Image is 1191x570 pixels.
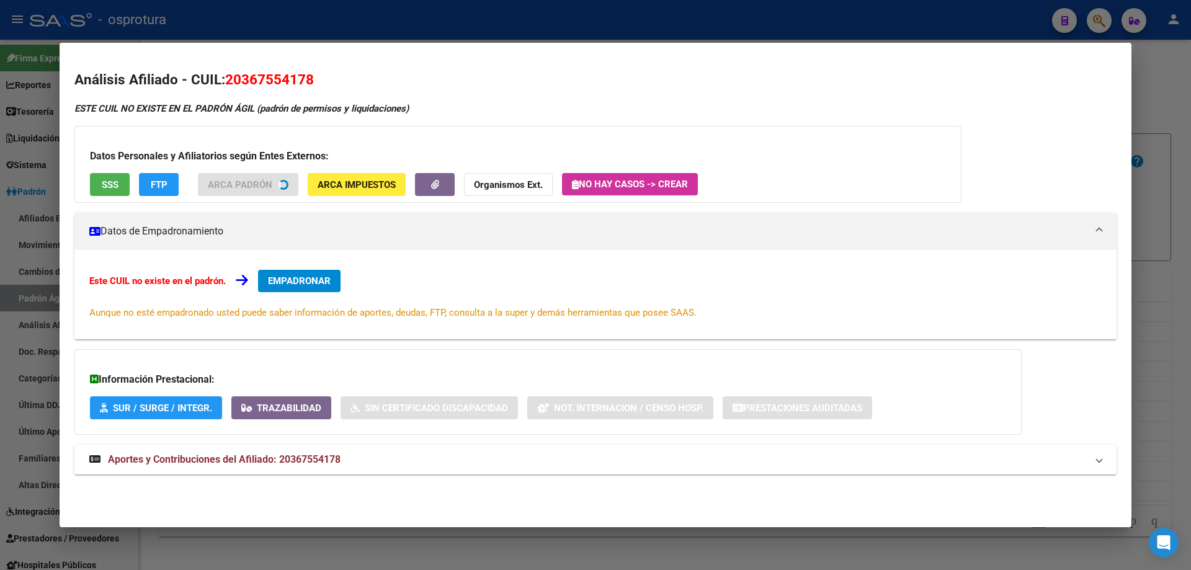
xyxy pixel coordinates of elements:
strong: Organismos Ext. [474,179,543,190]
mat-expansion-panel-header: Datos de Empadronamiento [74,213,1117,250]
button: ARCA Padrón [198,173,298,196]
button: No hay casos -> Crear [562,173,698,195]
button: Prestaciones Auditadas [723,396,872,419]
button: Sin Certificado Discapacidad [341,396,518,419]
strong: Este CUIL no existe en el padrón. [89,275,226,287]
span: Aportes y Contribuciones del Afiliado: 20367554178 [108,453,341,465]
span: SSS [102,179,118,190]
mat-expansion-panel-header: Aportes y Contribuciones del Afiliado: 20367554178 [74,445,1117,474]
span: Prestaciones Auditadas [743,403,862,414]
button: Not. Internacion / Censo Hosp. [527,396,713,419]
mat-panel-title: Datos de Empadronamiento [89,224,1087,239]
button: ARCA Impuestos [308,173,406,196]
div: Open Intercom Messenger [1149,528,1179,558]
span: Sin Certificado Discapacidad [365,403,508,414]
button: Organismos Ext. [464,173,553,196]
button: SSS [90,173,130,196]
span: 20367554178 [225,71,314,87]
span: ARCA Impuestos [318,179,396,190]
h3: Datos Personales y Afiliatorios según Entes Externos: [90,149,946,164]
span: EMPADRONAR [268,275,331,287]
strong: ESTE CUIL NO EXISTE EN EL PADRÓN ÁGIL (padrón de permisos y liquidaciones) [74,103,409,114]
button: FTP [139,173,179,196]
button: Trazabilidad [231,396,331,419]
button: EMPADRONAR [258,270,341,292]
div: Datos de Empadronamiento [74,250,1117,339]
span: Aunque no esté empadronado usted puede saber información de aportes, deudas, FTP, consulta a la s... [89,307,697,318]
span: FTP [151,179,167,190]
span: Trazabilidad [257,403,321,414]
span: ARCA Padrón [208,179,272,190]
button: SUR / SURGE / INTEGR. [90,396,222,419]
span: No hay casos -> Crear [572,179,688,190]
span: Not. Internacion / Censo Hosp. [554,403,703,414]
span: SUR / SURGE / INTEGR. [113,403,212,414]
h2: Análisis Afiliado - CUIL: [74,69,1117,91]
h3: Información Prestacional: [90,372,1006,387]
